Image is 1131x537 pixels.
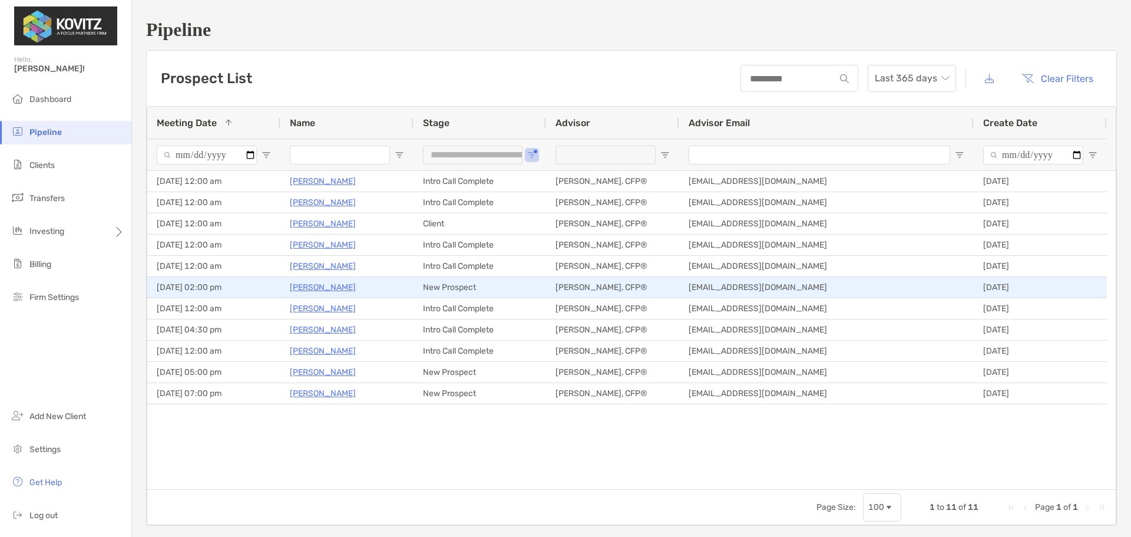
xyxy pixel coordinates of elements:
[262,150,271,160] button: Open Filter Menu
[11,508,25,522] img: logout icon
[11,442,25,456] img: settings icon
[974,362,1107,383] div: [DATE]
[868,502,884,512] div: 100
[679,213,974,234] div: [EMAIL_ADDRESS][DOMAIN_NAME]
[546,319,679,340] div: [PERSON_NAME], CFP®
[290,174,356,189] a: [PERSON_NAME]
[29,477,62,487] span: Get Help
[290,195,356,210] a: [PERSON_NAME]
[414,235,546,255] div: Intro Call Complete
[147,362,280,383] div: [DATE] 05:00 pm
[29,259,51,269] span: Billing
[29,510,58,520] span: Log out
[974,256,1107,276] div: [DATE]
[937,502,944,512] span: to
[290,322,356,337] a: [PERSON_NAME]
[414,383,546,404] div: New Prospect
[679,256,974,276] div: [EMAIL_ADDRESS][DOMAIN_NAME]
[1073,502,1078,512] span: 1
[546,277,679,298] div: [PERSON_NAME], CFP®
[875,65,949,91] span: Last 365 days
[546,256,679,276] div: [PERSON_NAME], CFP®
[974,319,1107,340] div: [DATE]
[11,475,25,489] img: get-help icon
[147,171,280,192] div: [DATE] 12:00 am
[546,362,679,383] div: [PERSON_NAME], CFP®
[29,292,79,302] span: Firm Settings
[863,493,901,522] div: Page Size
[689,117,750,129] span: Advisor Email
[660,150,670,160] button: Open Filter Menu
[157,146,257,164] input: Meeting Date Filter Input
[290,301,356,316] a: [PERSON_NAME]
[1013,65,1102,91] button: Clear Filters
[161,70,252,87] h3: Prospect List
[546,235,679,255] div: [PERSON_NAME], CFP®
[147,341,280,361] div: [DATE] 12:00 am
[679,192,974,213] div: [EMAIL_ADDRESS][DOMAIN_NAME]
[414,213,546,234] div: Client
[290,365,356,380] a: [PERSON_NAME]
[816,502,856,512] div: Page Size:
[423,117,449,129] span: Stage
[29,193,65,203] span: Transfers
[974,383,1107,404] div: [DATE]
[290,344,356,358] p: [PERSON_NAME]
[955,150,964,160] button: Open Filter Menu
[974,171,1107,192] div: [DATE]
[11,157,25,172] img: clients icon
[679,171,974,192] div: [EMAIL_ADDRESS][DOMAIN_NAME]
[414,341,546,361] div: Intro Call Complete
[1088,150,1097,160] button: Open Filter Menu
[546,192,679,213] div: [PERSON_NAME], CFP®
[29,160,55,170] span: Clients
[546,341,679,361] div: [PERSON_NAME], CFP®
[974,235,1107,255] div: [DATE]
[974,298,1107,319] div: [DATE]
[147,256,280,276] div: [DATE] 12:00 am
[1035,502,1054,512] span: Page
[29,94,71,104] span: Dashboard
[157,117,217,129] span: Meeting Date
[546,213,679,234] div: [PERSON_NAME], CFP®
[840,74,849,83] img: input icon
[974,341,1107,361] div: [DATE]
[290,216,356,231] a: [PERSON_NAME]
[546,383,679,404] div: [PERSON_NAME], CFP®
[290,117,315,129] span: Name
[555,117,590,129] span: Advisor
[290,386,356,401] a: [PERSON_NAME]
[147,383,280,404] div: [DATE] 07:00 pm
[11,408,25,423] img: add_new_client icon
[974,277,1107,298] div: [DATE]
[689,146,950,164] input: Advisor Email Filter Input
[29,444,61,454] span: Settings
[679,362,974,383] div: [EMAIL_ADDRESS][DOMAIN_NAME]
[1097,503,1106,512] div: Last Page
[679,383,974,404] div: [EMAIL_ADDRESS][DOMAIN_NAME]
[546,298,679,319] div: [PERSON_NAME], CFP®
[414,192,546,213] div: Intro Call Complete
[290,146,390,164] input: Name Filter Input
[29,411,86,421] span: Add New Client
[974,213,1107,234] div: [DATE]
[527,150,537,160] button: Open Filter Menu
[679,319,974,340] div: [EMAIL_ADDRESS][DOMAIN_NAME]
[11,190,25,205] img: transfers icon
[1007,503,1016,512] div: First Page
[11,124,25,139] img: pipeline icon
[11,289,25,304] img: firm-settings icon
[958,502,966,512] span: of
[679,235,974,255] div: [EMAIL_ADDRESS][DOMAIN_NAME]
[414,319,546,340] div: Intro Call Complete
[679,298,974,319] div: [EMAIL_ADDRESS][DOMAIN_NAME]
[147,213,280,234] div: [DATE] 12:00 am
[679,277,974,298] div: [EMAIL_ADDRESS][DOMAIN_NAME]
[290,259,356,274] a: [PERSON_NAME]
